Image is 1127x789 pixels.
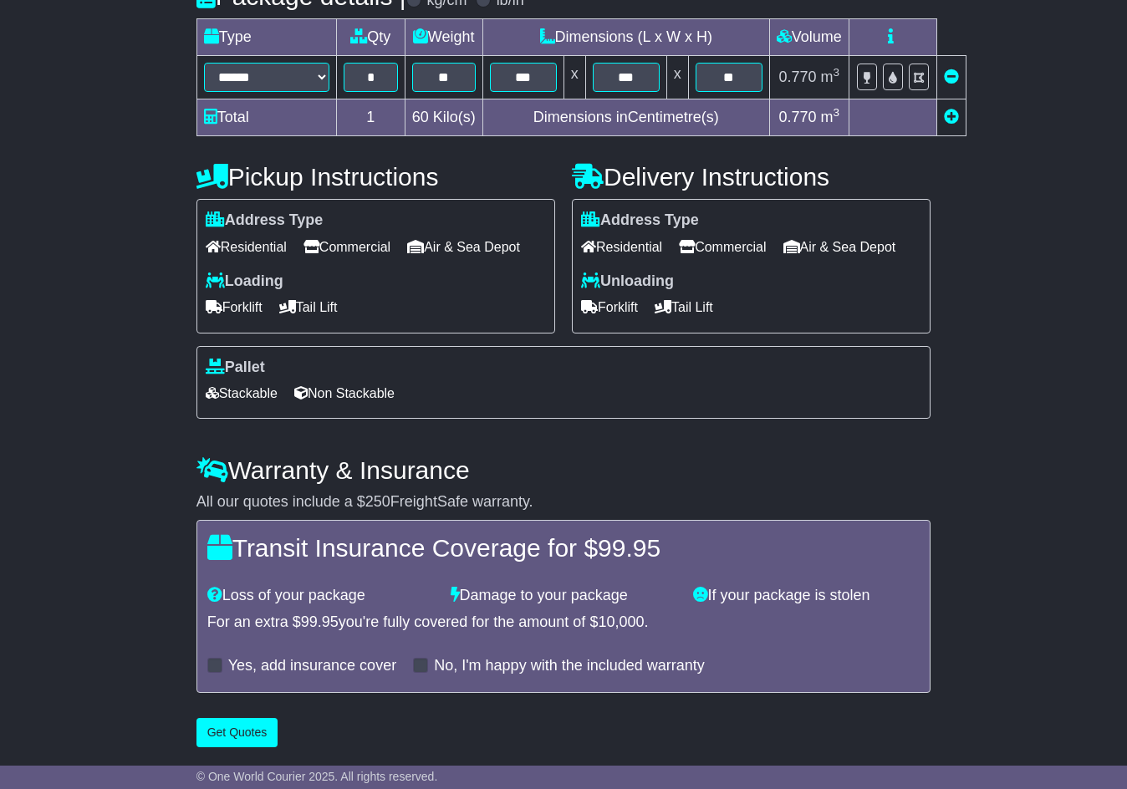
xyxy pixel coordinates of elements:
span: © One World Courier 2025. All rights reserved. [196,770,438,783]
label: Address Type [581,211,699,230]
td: x [563,56,585,99]
label: No, I'm happy with the included warranty [434,657,705,675]
h4: Pickup Instructions [196,163,555,191]
sup: 3 [834,66,840,79]
td: Total [196,99,336,136]
td: Type [196,19,336,56]
label: Pallet [206,359,265,377]
a: Add new item [944,109,959,125]
label: Yes, add insurance cover [228,657,396,675]
span: Stackable [206,380,278,406]
span: Air & Sea Depot [407,234,520,260]
td: x [666,56,688,99]
label: Address Type [206,211,324,230]
sup: 3 [834,106,840,119]
label: Unloading [581,272,674,291]
div: Loss of your package [199,587,442,605]
span: Forklift [206,294,263,320]
span: 0.770 [778,69,816,85]
h4: Warranty & Insurance [196,456,931,484]
div: All our quotes include a $ FreightSafe warranty. [196,493,931,512]
td: Dimensions (L x W x H) [482,19,769,56]
div: For an extra $ you're fully covered for the amount of $ . [207,613,920,632]
td: 1 [336,99,405,136]
td: Kilo(s) [405,99,482,136]
td: Dimensions in Centimetre(s) [482,99,769,136]
span: m [821,109,840,125]
button: Get Quotes [196,718,278,747]
span: Non Stackable [294,380,395,406]
div: If your package is stolen [685,587,928,605]
span: 60 [412,109,429,125]
td: Volume [769,19,849,56]
span: Air & Sea Depot [783,234,896,260]
h4: Transit Insurance Coverage for $ [207,534,920,562]
span: Commercial [679,234,766,260]
span: Tail Lift [655,294,713,320]
span: Tail Lift [279,294,338,320]
div: Damage to your package [442,587,686,605]
span: Commercial [303,234,390,260]
span: m [821,69,840,85]
span: 99.95 [598,534,660,562]
span: 250 [365,493,390,510]
h4: Delivery Instructions [572,163,931,191]
span: 0.770 [778,109,816,125]
span: Residential [581,234,662,260]
td: Qty [336,19,405,56]
span: Residential [206,234,287,260]
label: Loading [206,272,283,291]
span: Forklift [581,294,638,320]
span: 10,000 [598,613,644,630]
a: Remove this item [944,69,959,85]
td: Weight [405,19,482,56]
span: 99.95 [301,613,339,630]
